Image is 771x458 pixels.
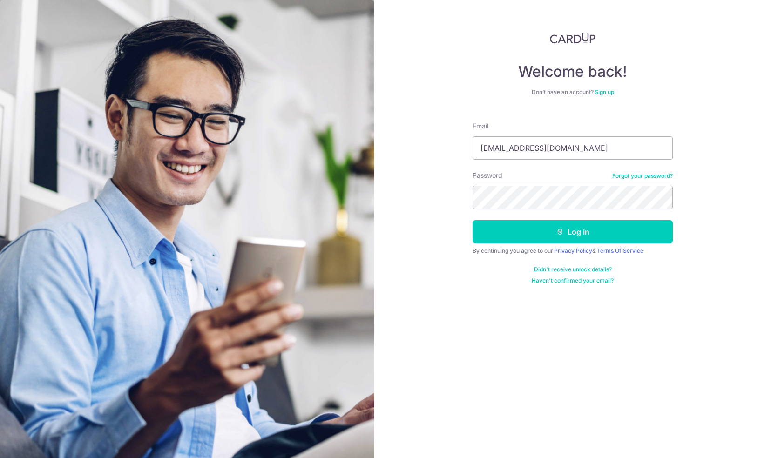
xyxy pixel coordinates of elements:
h4: Welcome back! [473,62,673,81]
div: By continuing you agree to our & [473,247,673,255]
input: Enter your Email [473,136,673,160]
img: CardUp Logo [550,33,595,44]
div: Don’t have an account? [473,88,673,96]
a: Didn't receive unlock details? [534,266,612,273]
a: Haven't confirmed your email? [532,277,614,284]
button: Log in [473,220,673,243]
a: Forgot your password? [612,172,673,180]
a: Terms Of Service [597,247,643,254]
a: Privacy Policy [554,247,592,254]
label: Email [473,121,488,131]
a: Sign up [595,88,614,95]
label: Password [473,171,502,180]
